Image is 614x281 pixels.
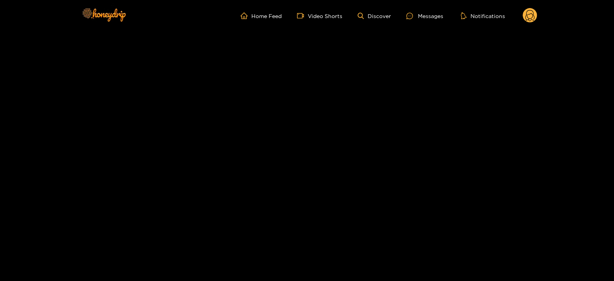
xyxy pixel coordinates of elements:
a: Discover [358,13,391,19]
div: Messages [406,12,443,20]
span: video-camera [297,12,308,19]
a: Home Feed [241,12,282,19]
span: home [241,12,251,19]
a: Video Shorts [297,12,342,19]
button: Notifications [459,12,507,20]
